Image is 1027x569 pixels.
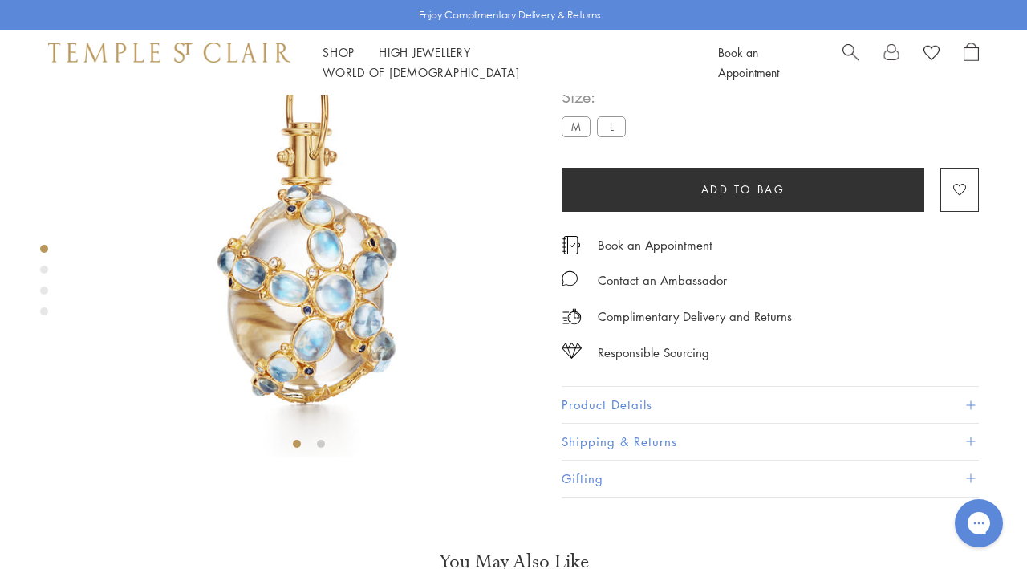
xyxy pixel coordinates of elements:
[597,116,626,136] label: L
[598,307,792,327] p: Complimentary Delivery and Returns
[323,44,355,60] a: ShopShop
[48,43,290,62] img: Temple St. Clair
[323,64,519,80] a: World of [DEMOGRAPHIC_DATA]World of [DEMOGRAPHIC_DATA]
[598,343,709,363] div: Responsible Sourcing
[947,494,1011,553] iframe: Gorgias live chat messenger
[562,168,924,212] button: Add to bag
[923,43,940,67] a: View Wishlist
[40,241,48,328] div: Product gallery navigation
[562,236,581,254] img: icon_appointment.svg
[379,44,471,60] a: High JewelleryHigh Jewellery
[964,43,979,83] a: Open Shopping Bag
[598,270,727,291] div: Contact an Ambassador
[562,270,578,287] img: MessageIcon-01_2.svg
[562,461,979,497] button: Gifting
[323,43,682,83] nav: Main navigation
[562,387,979,423] button: Product Details
[562,424,979,460] button: Shipping & Returns
[562,307,582,327] img: icon_delivery.svg
[718,44,779,80] a: Book an Appointment
[598,236,712,254] a: Book an Appointment
[419,7,601,23] p: Enjoy Complimentary Delivery & Returns
[562,116,591,136] label: M
[701,181,785,198] span: Add to bag
[562,343,582,359] img: icon_sourcing.svg
[842,43,859,83] a: Search
[562,83,632,110] span: Size:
